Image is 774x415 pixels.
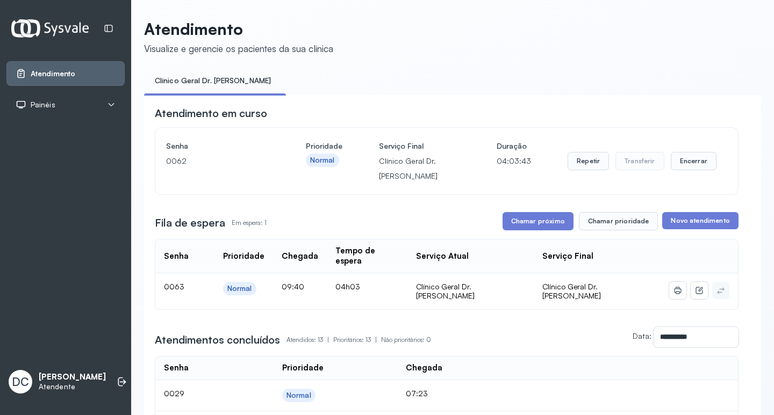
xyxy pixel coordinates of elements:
[164,251,189,261] div: Senha
[155,332,280,347] h3: Atendimentos concluídos
[497,139,531,154] h4: Duração
[39,372,106,382] p: [PERSON_NAME]
[306,139,342,154] h4: Prioridade
[497,154,531,169] p: 04:03:43
[223,251,264,261] div: Prioridade
[164,282,184,291] span: 0063
[335,282,360,291] span: 04h03
[282,282,304,291] span: 09:40
[416,251,469,261] div: Serviço Atual
[31,100,55,110] span: Painéis
[282,363,324,373] div: Prioridade
[568,152,609,170] button: Repetir
[282,251,318,261] div: Chegada
[286,391,311,400] div: Normal
[39,382,106,391] p: Atendente
[406,389,428,398] span: 07:23
[335,246,399,266] div: Tempo de espera
[155,106,267,121] h3: Atendimento em curso
[579,212,658,230] button: Chamar prioridade
[333,332,381,347] p: Prioritários: 13
[406,363,442,373] div: Chegada
[542,251,593,261] div: Serviço Final
[155,215,225,230] h3: Fila de espera
[615,152,664,170] button: Transferir
[416,282,525,301] div: Clínico Geral Dr. [PERSON_NAME]
[166,139,269,154] h4: Senha
[671,152,716,170] button: Encerrar
[166,154,269,169] p: 0062
[379,139,460,154] h4: Serviço Final
[164,363,189,373] div: Senha
[286,332,333,347] p: Atendidos: 13
[310,156,335,165] div: Normal
[503,212,574,230] button: Chamar próximo
[144,72,282,90] a: Clínico Geral Dr. [PERSON_NAME]
[232,215,267,230] p: Em espera: 1
[375,336,377,344] span: |
[327,336,329,344] span: |
[164,389,184,398] span: 0029
[144,43,333,54] div: Visualize e gerencie os pacientes da sua clínica
[542,282,601,301] span: Clínico Geral Dr. [PERSON_NAME]
[227,284,252,293] div: Normal
[381,332,431,347] p: Não prioritários: 0
[11,19,89,37] img: Logotipo do estabelecimento
[144,19,333,39] p: Atendimento
[31,69,75,78] span: Atendimento
[16,68,116,79] a: Atendimento
[379,154,460,184] p: Clínico Geral Dr. [PERSON_NAME]
[633,331,651,340] label: Data:
[662,212,738,229] button: Novo atendimento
